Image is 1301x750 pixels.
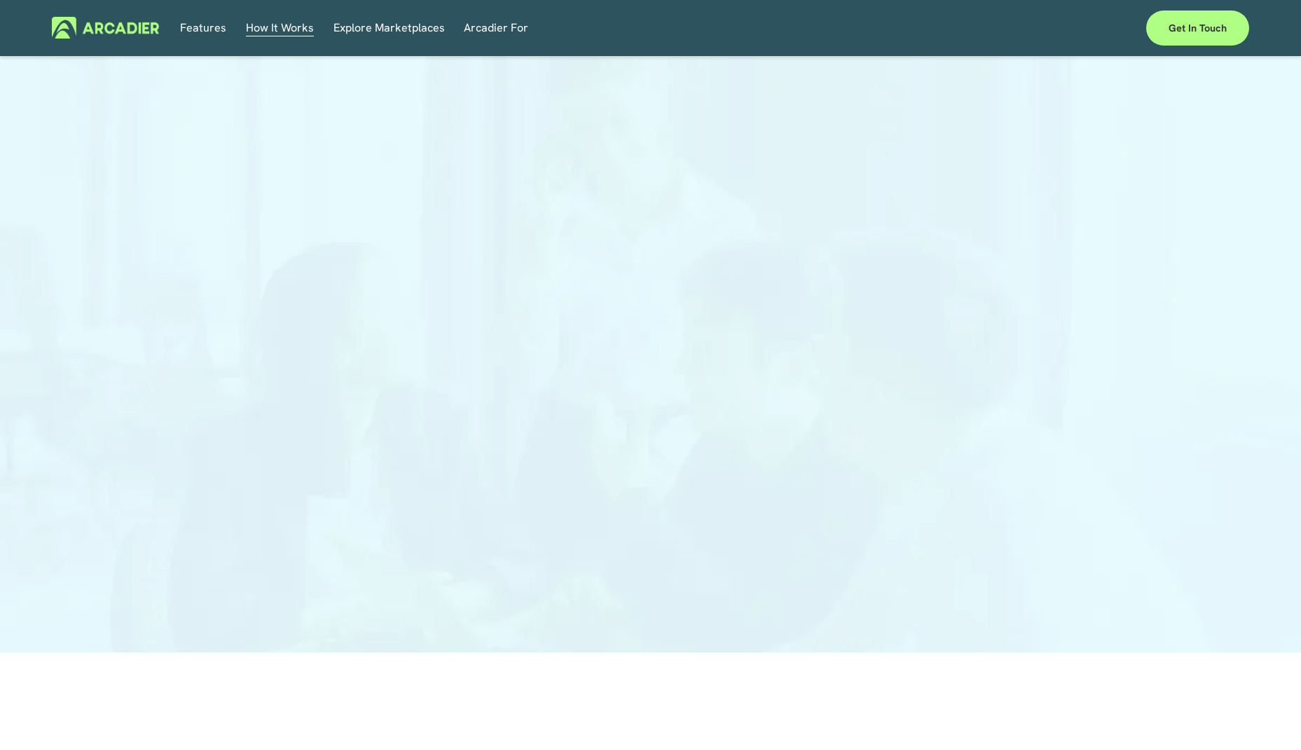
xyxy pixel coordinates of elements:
span: Arcadier For [464,18,528,38]
a: folder dropdown [246,17,314,39]
a: folder dropdown [464,17,528,39]
a: Explore Marketplaces [333,17,445,39]
span: How It Works [246,18,314,38]
a: Features [180,17,226,39]
a: Get in touch [1146,11,1249,46]
img: Arcadier [52,17,159,39]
